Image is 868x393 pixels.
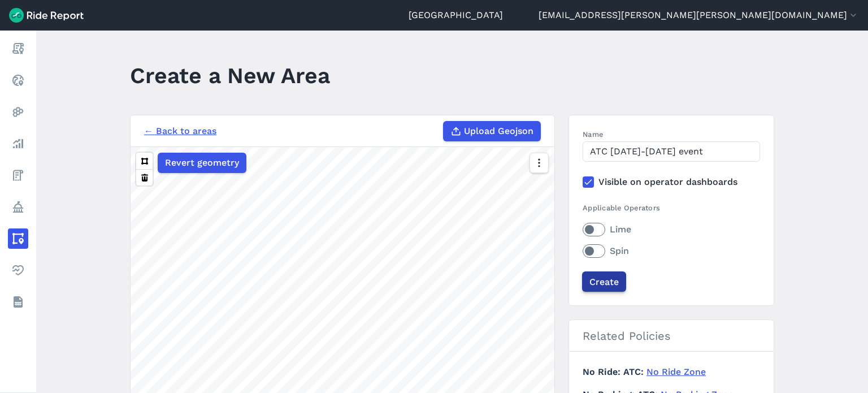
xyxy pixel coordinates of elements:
h2: Related Policies [569,320,774,352]
button: Polygon tool (p) [136,153,153,169]
a: Datasets [8,292,28,312]
button: Revert geometry [158,153,246,173]
a: Policy [8,197,28,217]
a: Health [8,260,28,280]
label: Lime [583,223,760,236]
input: Create [582,271,626,292]
input: Enter a name [583,141,760,162]
a: ← Back to areas [144,124,216,138]
div: Applicable Operators [583,202,760,213]
button: [EMAIL_ADDRESS][PERSON_NAME][PERSON_NAME][DOMAIN_NAME] [539,8,859,22]
a: No Ride Zone [646,366,706,377]
a: [GEOGRAPHIC_DATA] [409,8,503,22]
h1: Create a New Area [130,60,330,91]
span: Revert geometry [165,156,239,170]
label: Visible on operator dashboards [583,175,760,189]
a: Fees [8,165,28,185]
span: Upload Geojson [464,124,533,138]
a: Analyze [8,133,28,154]
a: Realtime [8,70,28,90]
label: Name [583,129,760,140]
a: Heatmaps [8,102,28,122]
label: Spin [583,244,760,258]
a: Report [8,38,28,59]
img: Ride Report [9,8,84,23]
a: Areas [8,228,28,249]
span: No Ride: ATC [583,366,646,377]
button: Delete [136,169,153,185]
